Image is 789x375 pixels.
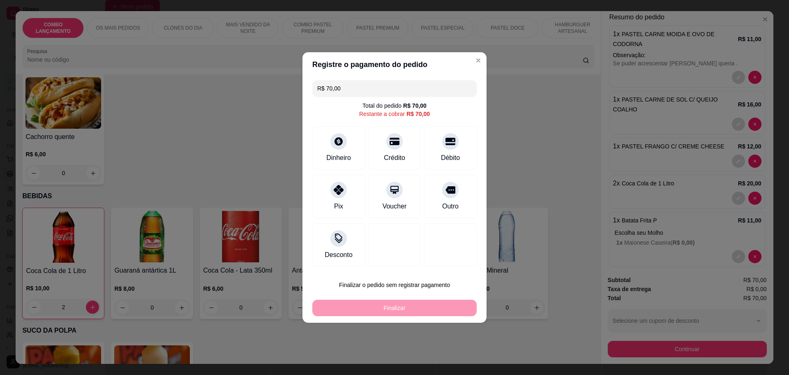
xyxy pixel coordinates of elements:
input: Ex.: hambúrguer de cordeiro [317,80,472,97]
div: R$ 70,00 [403,102,427,110]
div: R$ 70,00 [406,110,430,118]
div: Dinheiro [326,153,351,163]
div: Voucher [383,201,407,211]
div: Pix [334,201,343,211]
header: Registre o pagamento do pedido [302,52,487,77]
button: Finalizar o pedido sem registrar pagamento [312,277,477,293]
div: Desconto [325,250,353,260]
button: Close [472,54,485,67]
div: Débito [441,153,460,163]
div: Total do pedido [362,102,427,110]
div: Outro [442,201,459,211]
div: Restante a cobrar [359,110,430,118]
div: Crédito [384,153,405,163]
